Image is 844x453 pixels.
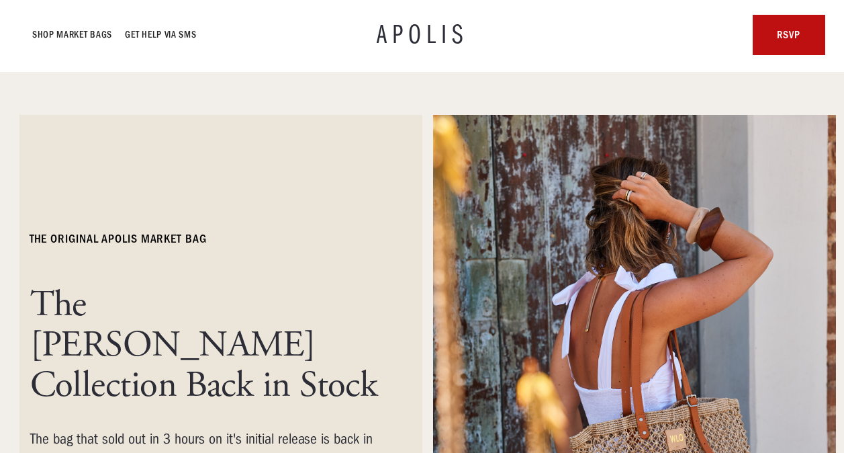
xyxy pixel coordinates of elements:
[126,27,197,43] a: GET HELP VIA SMS
[753,15,825,55] a: rsvp
[30,231,207,247] h6: The ORIGINAL Apolis market bag
[33,27,113,43] a: Shop Market bags
[30,285,379,406] h1: The [PERSON_NAME] Collection Back in Stock
[377,22,468,48] a: APOLIS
